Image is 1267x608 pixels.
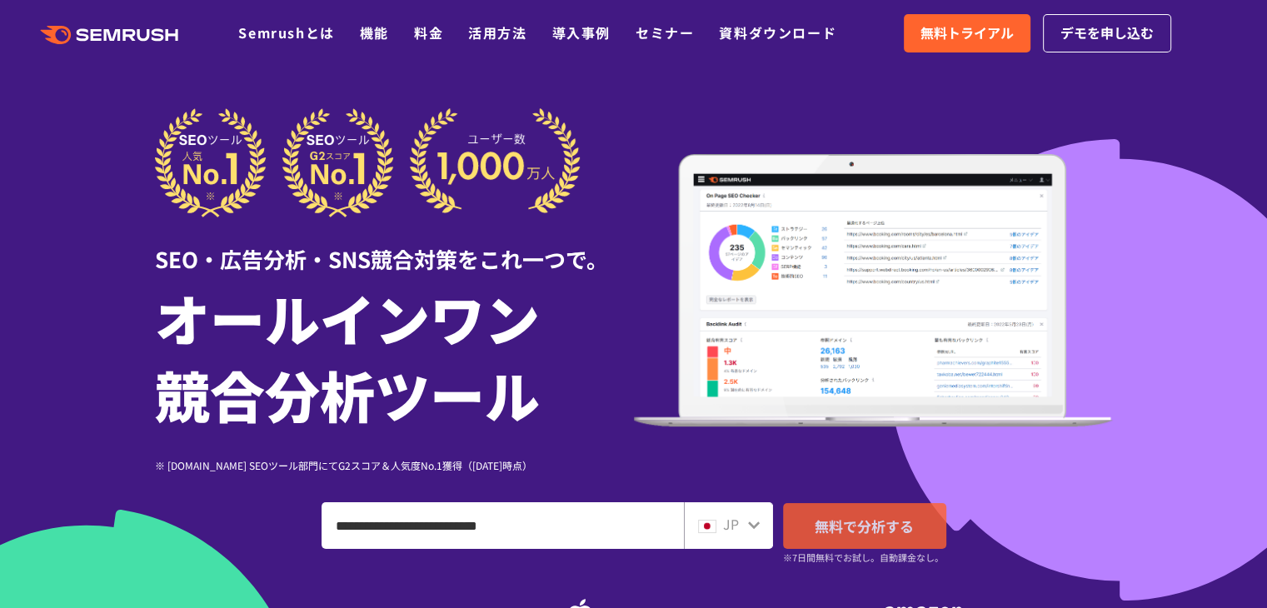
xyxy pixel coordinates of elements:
[636,22,694,42] a: セミナー
[920,22,1014,44] span: 無料トライアル
[1060,22,1154,44] span: デモを申し込む
[719,22,836,42] a: 資料ダウンロード
[783,503,946,549] a: 無料で分析する
[155,279,634,432] h1: オールインワン 競合分析ツール
[904,14,1030,52] a: 無料トライアル
[783,550,944,566] small: ※7日間無料でお試し。自動課金なし。
[552,22,611,42] a: 導入事例
[360,22,389,42] a: 機能
[815,516,914,536] span: 無料で分析する
[414,22,443,42] a: 料金
[322,503,683,548] input: ドメイン、キーワードまたはURLを入力してください
[1043,14,1171,52] a: デモを申し込む
[723,514,739,534] span: JP
[468,22,526,42] a: 活用方法
[155,457,634,473] div: ※ [DOMAIN_NAME] SEOツール部門にてG2スコア＆人気度No.1獲得（[DATE]時点）
[155,217,634,275] div: SEO・広告分析・SNS競合対策をこれ一つで。
[238,22,334,42] a: Semrushとは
